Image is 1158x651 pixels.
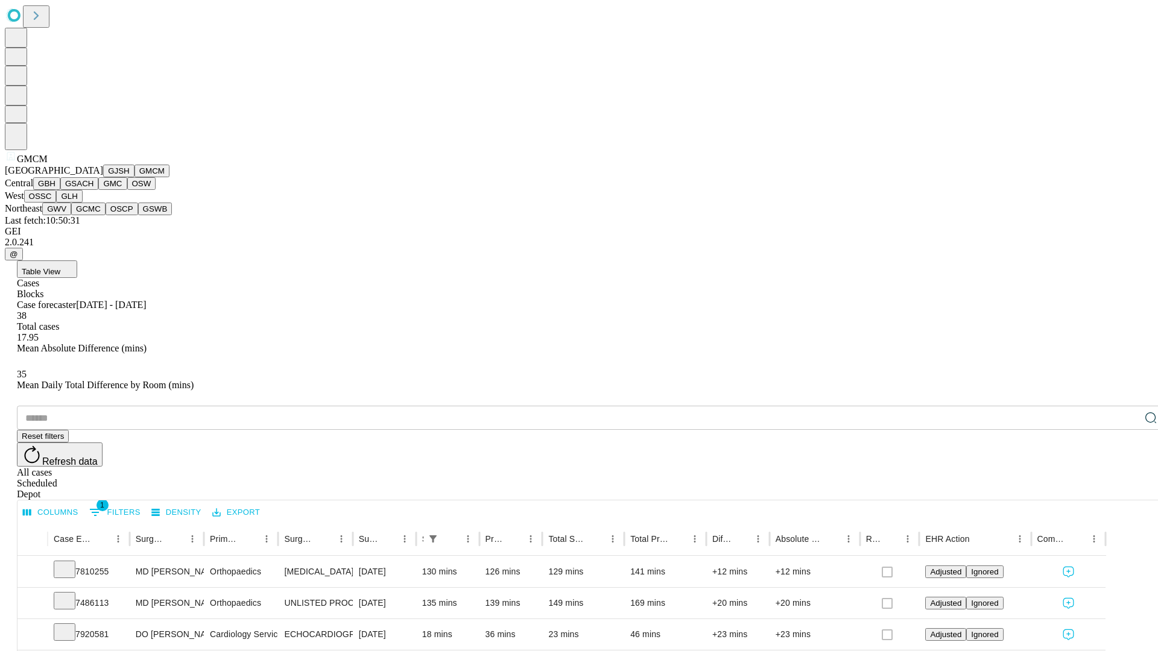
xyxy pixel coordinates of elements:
[5,248,23,260] button: @
[971,530,988,547] button: Sort
[33,177,60,190] button: GBH
[284,619,346,650] div: ECHOCARDIOGRAPHY, TRANSESOPHAGEAL; INCLUDING PROBE PLACEMENT, IMAGE ACQUISITION, INTERPRETATION A...
[630,556,700,587] div: 141 mins
[284,534,314,544] div: Surgery Name
[971,567,998,576] span: Ignored
[10,250,18,259] span: @
[60,177,98,190] button: GSACH
[24,190,57,203] button: OSSC
[1086,530,1103,547] button: Menu
[1037,534,1068,544] div: Comments
[17,332,39,342] span: 17.95
[548,534,586,544] div: Total Scheduled Duration
[776,619,854,650] div: +23 mins
[776,534,822,544] div: Absolute Difference
[22,267,60,276] span: Table View
[425,530,441,547] div: 1 active filter
[359,619,410,650] div: [DATE]
[712,556,764,587] div: +12 mins
[209,503,263,522] button: Export
[460,530,476,547] button: Menu
[840,530,857,547] button: Menu
[750,530,767,547] button: Menu
[966,565,1003,578] button: Ignored
[425,530,441,547] button: Show filters
[71,203,106,215] button: GCMC
[630,619,700,650] div: 46 mins
[24,562,42,583] button: Expand
[136,588,198,618] div: MD [PERSON_NAME] [PERSON_NAME]
[505,530,522,547] button: Sort
[5,190,24,201] span: West
[712,619,764,650] div: +23 mins
[925,565,966,578] button: Adjusted
[5,165,103,175] span: [GEOGRAPHIC_DATA]
[548,588,618,618] div: 149 mins
[359,534,378,544] div: Surgery Date
[486,588,537,618] div: 139 mins
[17,310,27,321] span: 38
[24,593,42,614] button: Expand
[925,597,966,609] button: Adjusted
[106,203,138,215] button: OSCP
[823,530,840,547] button: Sort
[443,530,460,547] button: Sort
[20,503,81,522] button: Select columns
[359,588,410,618] div: [DATE]
[866,534,882,544] div: Resolved in EHR
[359,556,410,587] div: [DATE]
[24,624,42,646] button: Expand
[1011,530,1028,547] button: Menu
[966,597,1003,609] button: Ignored
[422,534,423,544] div: Scheduled In Room Duration
[930,630,961,639] span: Adjusted
[110,530,127,547] button: Menu
[733,530,750,547] button: Sort
[184,530,201,547] button: Menu
[103,165,134,177] button: GJSH
[630,588,700,618] div: 169 mins
[925,628,966,641] button: Adjusted
[17,380,194,390] span: Mean Daily Total Difference by Room (mins)
[882,530,899,547] button: Sort
[210,556,272,587] div: Orthopaedics
[210,619,272,650] div: Cardiology Service
[971,630,998,639] span: Ignored
[776,556,854,587] div: +12 mins
[669,530,686,547] button: Sort
[56,190,82,203] button: GLH
[148,503,204,522] button: Density
[930,599,961,608] span: Adjusted
[5,237,1153,248] div: 2.0.241
[284,556,346,587] div: [MEDICAL_DATA] [MEDICAL_DATA]
[1069,530,1086,547] button: Sort
[548,619,618,650] div: 23 mins
[127,177,156,190] button: OSW
[522,530,539,547] button: Menu
[712,534,732,544] div: Difference
[486,534,505,544] div: Predicted In Room Duration
[966,628,1003,641] button: Ignored
[17,154,48,164] span: GMCM
[486,556,537,587] div: 126 mins
[899,530,916,547] button: Menu
[22,432,64,441] span: Reset filters
[167,530,184,547] button: Sort
[379,530,396,547] button: Sort
[138,203,172,215] button: GSWB
[136,556,198,587] div: MD [PERSON_NAME] [PERSON_NAME]
[5,178,33,188] span: Central
[17,442,103,467] button: Refresh data
[241,530,258,547] button: Sort
[930,567,961,576] span: Adjusted
[422,556,473,587] div: 130 mins
[604,530,621,547] button: Menu
[134,165,169,177] button: GMCM
[54,588,124,618] div: 7486113
[5,215,80,225] span: Last fetch: 10:50:31
[396,530,413,547] button: Menu
[971,599,998,608] span: Ignored
[42,203,71,215] button: GWV
[86,503,144,522] button: Show filters
[17,260,77,278] button: Table View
